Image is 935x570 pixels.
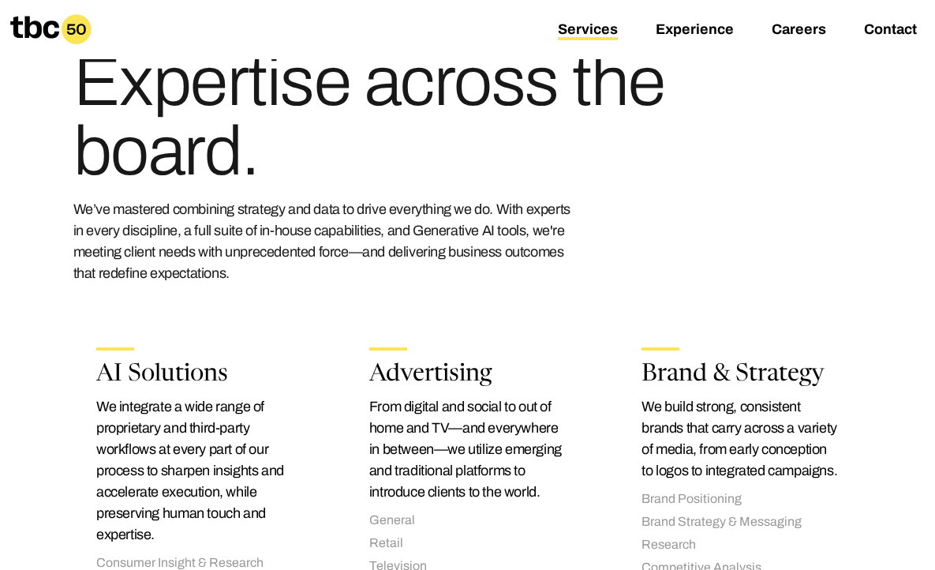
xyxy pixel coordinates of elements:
[864,21,917,40] a: Contact
[641,491,839,508] li: Brand Positioning
[641,363,839,387] h2: Brand & Strategy
[369,535,567,552] li: Retail
[369,396,567,503] p: From digital and social to out of home and TV—and everywhere in between—we utilize emerging and t...
[369,363,567,387] h2: Advertising
[641,537,839,553] li: Research
[96,363,294,387] h2: AI Solutions
[772,21,826,40] a: Careers
[641,396,839,482] p: We build strong, consistent brands that carry across a variety of media, from early conception to...
[73,47,679,186] h1: Expertise across the board.
[641,514,839,531] li: Brand Strategy & Messaging
[558,21,618,40] a: Services
[73,199,578,284] p: We’ve mastered combining strategy and data to drive everything we do. With experts in every disci...
[369,512,567,529] li: General
[656,21,734,40] a: Experience
[96,396,294,546] p: We integrate a wide range of proprietary and third-party workflows at every part of our process t...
